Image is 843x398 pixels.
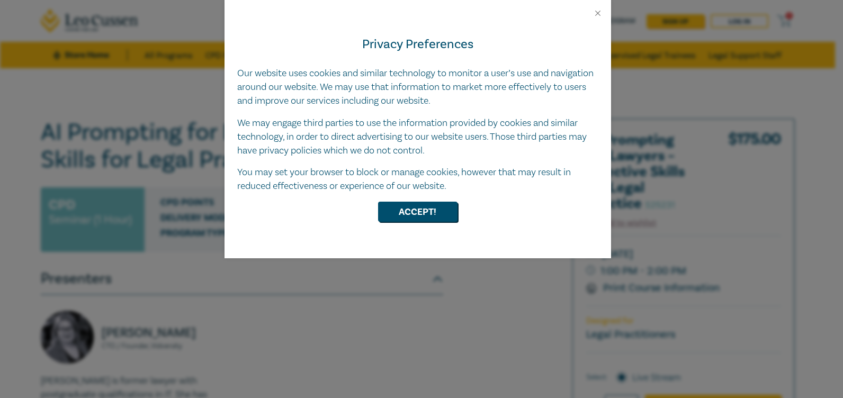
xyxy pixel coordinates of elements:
p: We may engage third parties to use the information provided by cookies and similar technology, in... [237,116,598,158]
p: Our website uses cookies and similar technology to monitor a user’s use and navigation around our... [237,67,598,108]
p: You may set your browser to block or manage cookies, however that may result in reduced effective... [237,166,598,193]
button: Close [593,8,603,18]
h4: Privacy Preferences [237,35,598,54]
button: Accept! [378,202,458,222]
